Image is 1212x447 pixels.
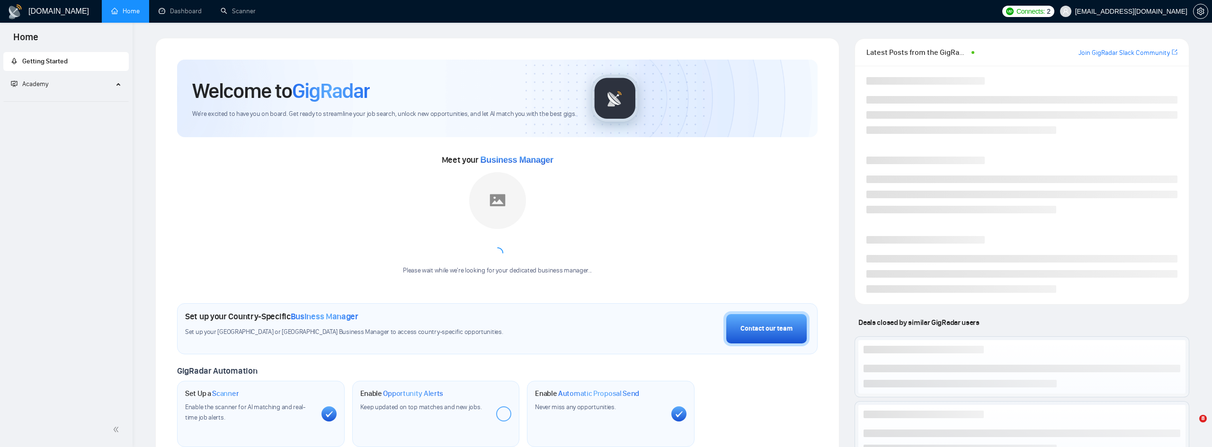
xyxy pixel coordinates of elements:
span: Business Manager [481,155,553,165]
span: Connects: [1016,6,1045,17]
span: double-left [113,425,122,434]
span: Academy [22,80,48,88]
h1: Set Up a [185,389,239,398]
span: setting [1194,8,1208,15]
iframe: Intercom live chat [1180,415,1203,438]
span: fund-projection-screen [11,80,18,87]
button: Contact our team [723,311,810,346]
span: Deals closed by similar GigRadar users [855,314,983,331]
div: Contact our team [740,324,793,334]
span: user [1062,8,1069,15]
a: dashboardDashboard [159,7,202,15]
li: Getting Started [3,52,129,71]
span: Set up your [GEOGRAPHIC_DATA] or [GEOGRAPHIC_DATA] Business Manager to access country-specific op... [185,328,560,337]
img: placeholder.png [469,172,526,229]
span: Academy [11,80,48,88]
span: GigRadar [292,78,370,104]
img: logo [8,4,23,19]
span: We're excited to have you on board. Get ready to streamline your job search, unlock new opportuni... [192,110,576,119]
span: Meet your [442,155,553,165]
a: setting [1193,8,1208,15]
span: 8 [1199,415,1207,422]
h1: Enable [535,389,639,398]
span: Business Manager [291,311,358,322]
a: homeHome [111,7,140,15]
span: Automatic Proposal Send [558,389,639,398]
span: GigRadar Automation [177,366,257,376]
span: loading [491,246,503,259]
span: Latest Posts from the GigRadar Community [866,46,969,58]
a: export [1172,48,1177,57]
li: Academy Homepage [3,97,129,104]
span: Opportunity Alerts [383,389,443,398]
span: rocket [11,58,18,64]
span: export [1172,48,1177,56]
h1: Enable [360,389,444,398]
button: setting [1193,4,1208,19]
span: Getting Started [22,57,68,65]
h1: Set up your Country-Specific [185,311,358,322]
span: Keep updated on top matches and new jobs. [360,403,482,411]
span: 2 [1047,6,1051,17]
a: searchScanner [221,7,256,15]
img: upwork-logo.png [1006,8,1014,15]
h1: Welcome to [192,78,370,104]
span: Home [6,30,46,50]
span: Scanner [212,389,239,398]
span: Enable the scanner for AI matching and real-time job alerts. [185,403,305,421]
span: Never miss any opportunities. [535,403,615,411]
div: Please wait while we're looking for your dedicated business manager... [397,266,597,275]
a: Join GigRadar Slack Community [1078,48,1170,58]
img: gigradar-logo.png [591,75,639,122]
